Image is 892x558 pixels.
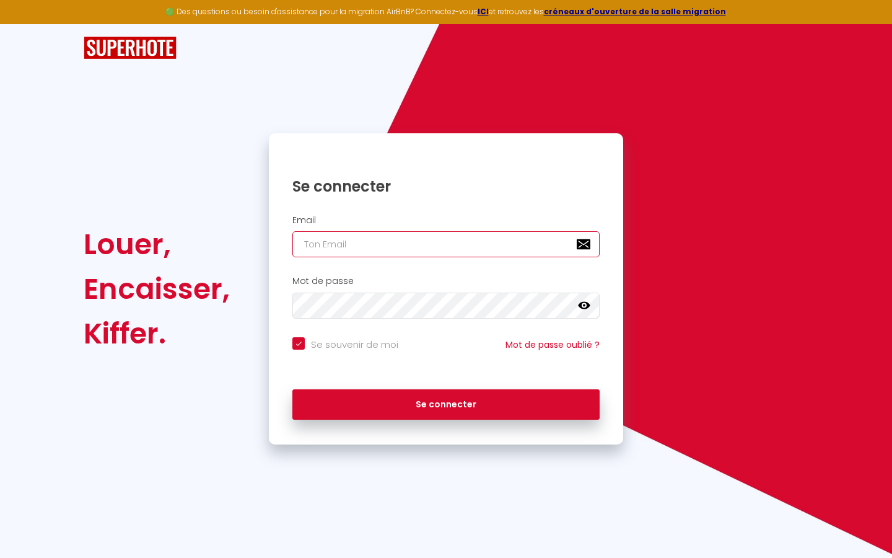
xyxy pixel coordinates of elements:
[84,311,230,356] div: Kiffer.
[292,215,600,226] h2: Email
[84,267,230,311] div: Encaisser,
[10,5,47,42] button: Ouvrir le widget de chat LiveChat
[292,177,600,196] h1: Se connecter
[544,6,726,17] a: créneaux d'ouverture de la salle migration
[292,389,600,420] button: Se connecter
[292,276,600,286] h2: Mot de passe
[84,37,177,60] img: SuperHote logo
[505,339,600,351] a: Mot de passe oublié ?
[292,231,600,257] input: Ton Email
[84,222,230,267] div: Louer,
[478,6,489,17] a: ICI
